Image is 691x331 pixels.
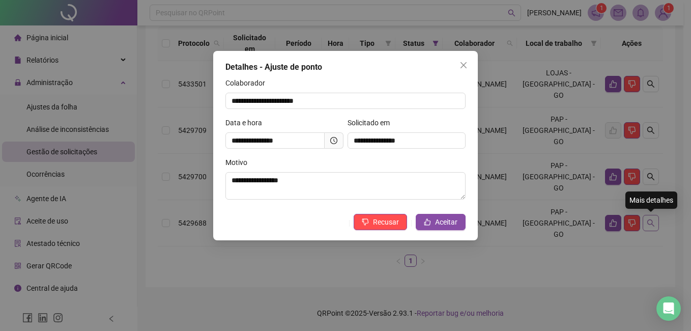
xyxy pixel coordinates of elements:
[424,218,431,226] span: like
[225,77,272,89] label: Colaborador
[225,117,269,128] label: Data e hora
[348,117,396,128] label: Solicitado em
[354,214,407,230] button: Recusar
[373,216,399,228] span: Recusar
[656,296,681,321] div: Open Intercom Messenger
[435,216,457,228] span: Aceitar
[459,61,468,69] span: close
[225,157,254,168] label: Motivo
[455,57,472,73] button: Close
[416,214,466,230] button: Aceitar
[362,218,369,226] span: dislike
[330,137,337,144] span: clock-circle
[225,61,466,73] div: Detalhes - Ajuste de ponto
